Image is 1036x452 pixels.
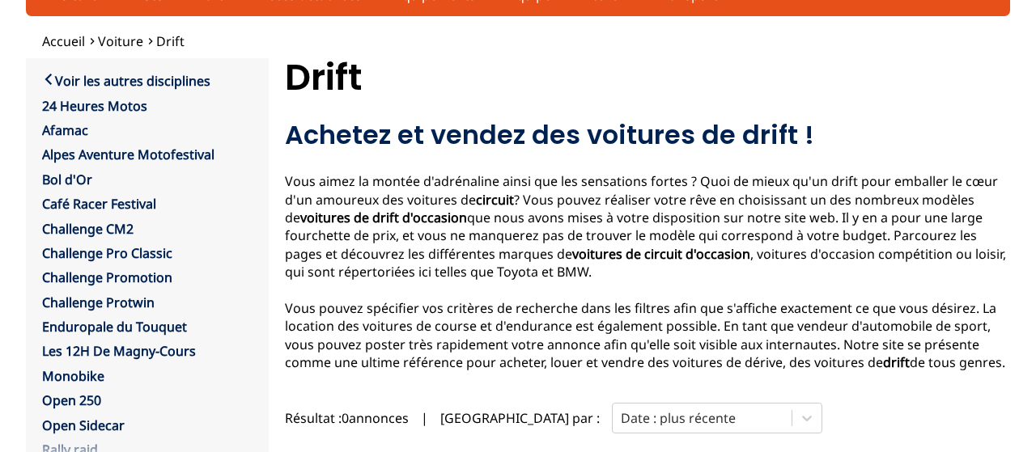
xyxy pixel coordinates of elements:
[42,121,88,139] a: Afamac
[440,409,600,427] p: [GEOGRAPHIC_DATA] par :
[42,367,104,385] a: Monobike
[42,32,85,50] a: Accueil
[156,32,185,50] a: Drift
[42,146,214,163] a: Alpes Aventure Motofestival
[42,391,101,409] a: Open 250
[42,416,125,434] a: Open Sidecar
[42,97,147,115] a: 24 Heures Motos
[42,294,155,311] a: Challenge Protwin
[42,70,210,90] a: Voir les autres disciplines
[42,318,187,336] a: Enduropale du Touquet
[42,342,196,360] a: Les 12H De Magny-Cours
[42,171,92,188] a: Bol d'Or
[476,191,514,209] strong: circuit
[285,119,1010,151] h2: Achetez et vendez des voitures de drift !
[42,220,134,238] a: Challenge CM2
[42,268,172,286] a: Challenge Promotion
[42,244,172,262] a: Challenge Pro Classic
[572,245,750,263] strong: voitures de circuit d'occasion
[285,172,1010,371] p: Vous aimez la montée d'adrénaline ainsi que les sensations fortes ? Quoi de mieux qu'un drift pou...
[285,409,409,427] span: Résultat : 0 annonces
[421,409,428,427] span: |
[300,209,467,226] strong: voitures de drift d'occasion
[285,58,1010,97] h1: Drift
[98,32,143,50] a: Voiture
[42,195,156,213] a: Café Racer Festival
[883,353,910,371] strong: drift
